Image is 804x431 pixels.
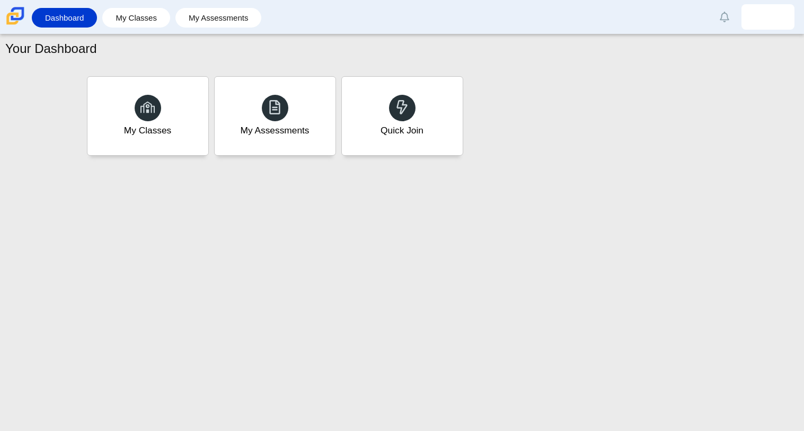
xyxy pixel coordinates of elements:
[108,8,165,28] a: My Classes
[241,124,310,137] div: My Assessments
[741,4,794,30] a: chrisette.jones.eaxHCs
[4,20,26,29] a: Carmen School of Science & Technology
[341,76,463,156] a: Quick Join
[181,8,257,28] a: My Assessments
[4,5,26,27] img: Carmen School of Science & Technology
[87,76,209,156] a: My Classes
[759,8,776,25] img: chrisette.jones.eaxHCs
[37,8,92,28] a: Dashboard
[5,40,97,58] h1: Your Dashboard
[214,76,336,156] a: My Assessments
[713,5,736,29] a: Alerts
[381,124,423,137] div: Quick Join
[124,124,172,137] div: My Classes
